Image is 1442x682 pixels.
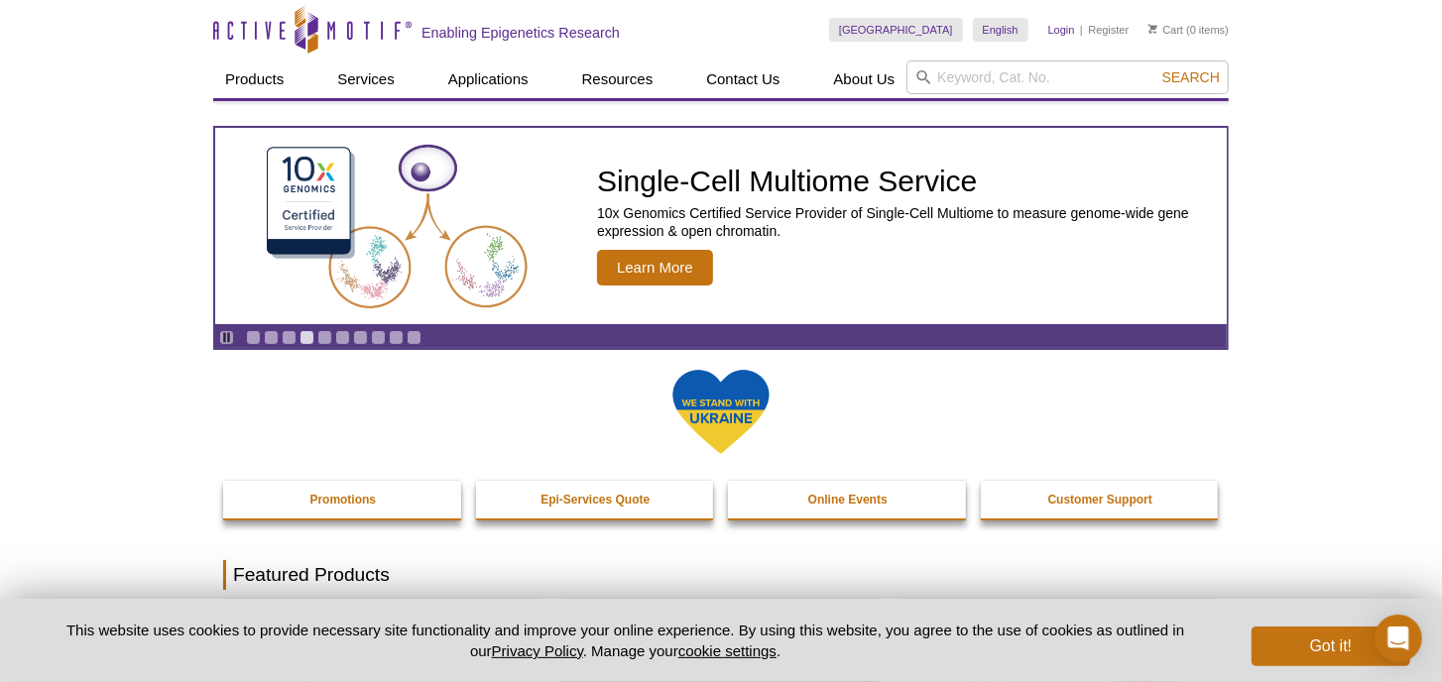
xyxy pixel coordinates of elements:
[300,330,314,345] a: Go to slide 4
[492,642,583,659] a: Privacy Policy
[407,330,421,345] a: Go to slide 10
[906,60,1229,94] input: Keyword, Cat. No.
[215,128,1227,324] article: Single-Cell Multiome Service
[597,250,713,285] span: Learn More
[1048,23,1075,37] a: Login
[476,481,716,518] a: Epi-Services Quote
[822,60,907,98] a: About Us
[371,330,386,345] a: Go to slide 8
[223,560,1219,590] h2: Featured Products
[389,330,404,345] a: Go to slide 9
[248,136,545,317] img: Single-Cell Multiome Service
[219,330,234,345] a: Toggle autoplay
[678,642,777,659] button: cookie settings
[1162,69,1220,85] span: Search
[317,330,332,345] a: Go to slide 5
[1148,23,1183,37] a: Cart
[353,330,368,345] a: Go to slide 7
[829,18,963,42] a: [GEOGRAPHIC_DATA]
[597,204,1217,240] p: 10x Genomics Certified Service Provider of Single-Cell Multiome to measure genome-wide gene expre...
[246,330,261,345] a: Go to slide 1
[213,60,296,98] a: Products
[1252,626,1410,666] button: Got it!
[1148,24,1157,34] img: Your Cart
[1156,68,1226,86] button: Search
[597,167,1217,196] h2: Single-Cell Multiome Service
[215,128,1227,324] a: Single-Cell Multiome Service Single-Cell Multiome Service 10x Genomics Certified Service Provider...
[1080,18,1083,42] li: |
[335,330,350,345] a: Go to slide 6
[541,493,650,507] strong: Epi-Services Quote
[282,330,297,345] a: Go to slide 3
[32,620,1219,661] p: This website uses cookies to provide necessary site functionality and improve your online experie...
[981,481,1221,518] a: Customer Support
[671,368,771,456] img: We Stand With Ukraine
[728,481,968,518] a: Online Events
[1375,615,1422,662] div: Open Intercom Messenger
[436,60,541,98] a: Applications
[264,330,279,345] a: Go to slide 2
[808,493,888,507] strong: Online Events
[694,60,791,98] a: Contact Us
[973,18,1028,42] a: English
[421,24,620,42] h2: Enabling Epigenetics Research
[309,493,376,507] strong: Promotions
[325,60,407,98] a: Services
[1148,18,1229,42] li: (0 items)
[223,481,463,518] a: Promotions
[1048,493,1152,507] strong: Customer Support
[570,60,665,98] a: Resources
[1088,23,1129,37] a: Register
